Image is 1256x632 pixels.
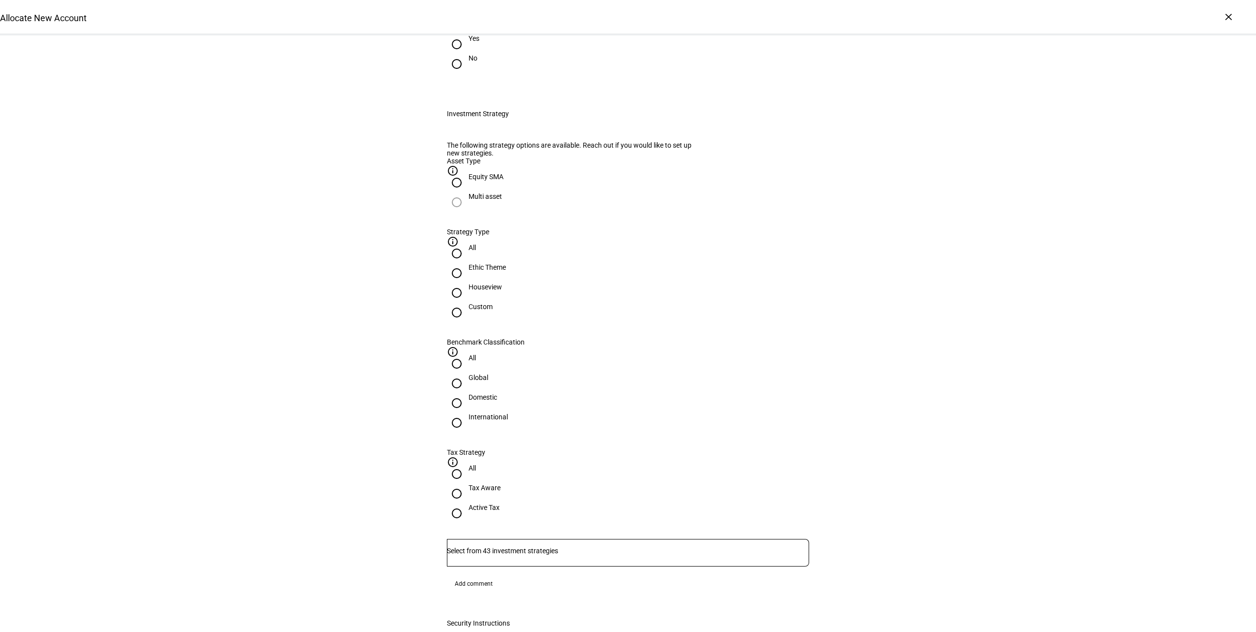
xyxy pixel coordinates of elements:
[469,303,493,311] div: Custom
[469,54,477,62] div: No
[469,504,500,511] div: Active Tax
[447,165,459,177] mat-icon: info_outline
[469,354,476,362] div: All
[469,374,488,381] div: Global
[469,393,497,401] div: Domestic
[469,263,506,271] div: Ethic Theme
[447,228,809,236] div: Strategy Type
[469,173,503,181] div: Equity SMA
[447,110,509,118] div: Investment Strategy
[447,547,809,555] input: Number
[469,413,508,421] div: International
[447,448,809,456] div: Tax Strategy
[469,244,476,252] div: All
[447,346,459,358] mat-icon: info_outline
[469,34,479,42] div: Yes
[447,141,700,157] div: The following strategy options are available. Reach out if you would like to set up new strategies.
[469,464,476,472] div: All
[447,338,809,346] div: Benchmark Classification
[1221,9,1236,25] div: ×
[447,576,501,592] button: Add comment
[469,484,501,492] div: Tax Aware
[469,283,502,291] div: Houseview
[455,576,493,592] span: Add comment
[447,236,459,248] mat-icon: info_outline
[447,448,809,464] plt-strategy-filter-column-header: Tax Strategy
[447,157,809,173] plt-strategy-filter-column-header: Asset Type
[447,157,809,165] div: Asset Type
[447,338,809,354] plt-strategy-filter-column-header: Benchmark Classification
[447,228,809,244] plt-strategy-filter-column-header: Strategy Type
[447,456,459,468] mat-icon: info_outline
[447,619,510,627] div: Security Instructions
